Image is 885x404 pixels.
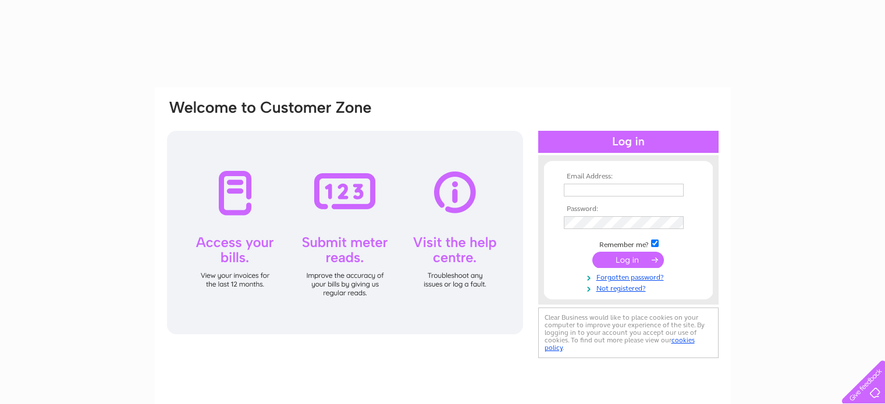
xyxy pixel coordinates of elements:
th: Password: [561,205,696,213]
th: Email Address: [561,173,696,181]
a: cookies policy [545,336,695,352]
input: Submit [592,252,664,268]
td: Remember me? [561,238,696,249]
a: Forgotten password? [564,271,696,282]
a: Not registered? [564,282,696,293]
div: Clear Business would like to place cookies on your computer to improve your experience of the sit... [538,308,719,358]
